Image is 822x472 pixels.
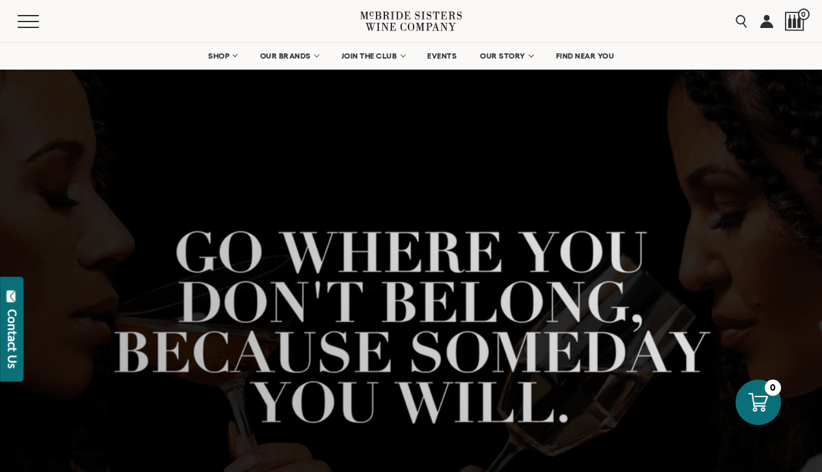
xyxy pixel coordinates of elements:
div: Contact Us [6,309,19,368]
span: OUR BRANDS [260,51,311,61]
span: SHOP [208,51,230,61]
a: JOIN THE CLUB [333,43,413,69]
a: OUR STORY [471,43,541,69]
button: Mobile Menu Trigger [18,15,64,28]
a: EVENTS [419,43,465,69]
span: EVENTS [427,51,457,61]
span: OUR STORY [480,51,525,61]
a: SHOP [200,43,245,69]
a: FIND NEAR YOU [548,43,623,69]
a: OUR BRANDS [252,43,326,69]
span: JOIN THE CLUB [341,51,397,61]
span: FIND NEAR YOU [556,51,615,61]
span: 0 [798,8,810,20]
div: 0 [765,380,781,396]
